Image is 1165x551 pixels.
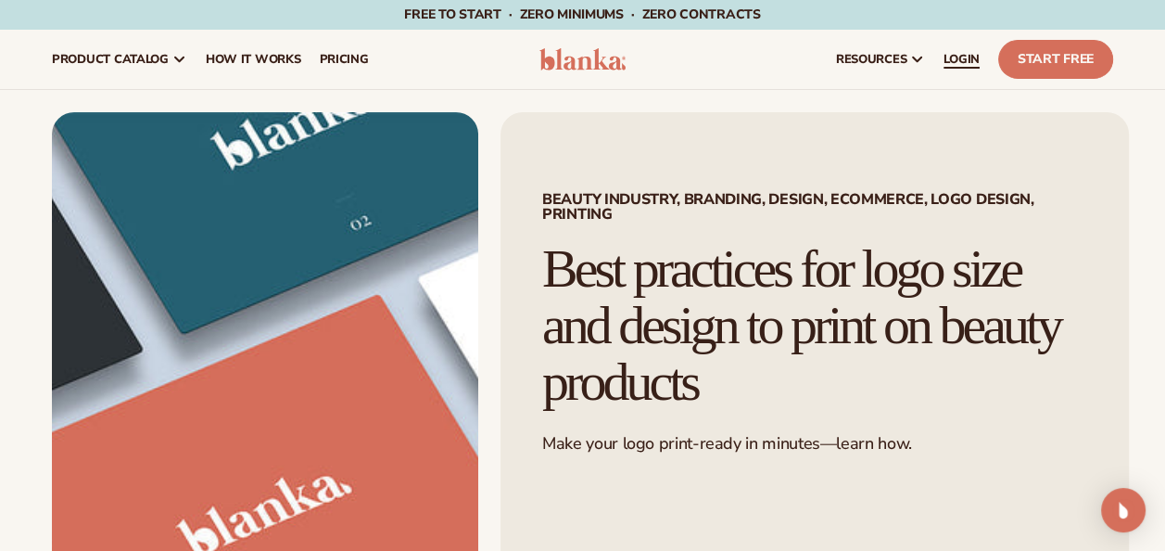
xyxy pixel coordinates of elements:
[943,52,980,67] span: LOGIN
[998,40,1113,79] a: Start Free
[319,52,368,67] span: pricing
[827,30,934,89] a: resources
[542,192,1087,222] span: BEAUTY INDUSTRY, BRANDING, DESIGN, ECOMMERCE, LOGO DESIGN, PRINTING
[542,433,1087,455] p: Make your logo print-ready in minutes—learn how.
[52,52,169,67] span: product catalog
[934,30,989,89] a: LOGIN
[836,52,906,67] span: resources
[196,30,310,89] a: How It Works
[206,52,301,67] span: How It Works
[542,241,1087,411] h1: Best practices for logo size and design to print on beauty products
[43,30,196,89] a: product catalog
[539,48,627,70] img: logo
[1101,488,1146,532] div: Open Intercom Messenger
[404,6,760,23] span: Free to start · ZERO minimums · ZERO contracts
[310,30,377,89] a: pricing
